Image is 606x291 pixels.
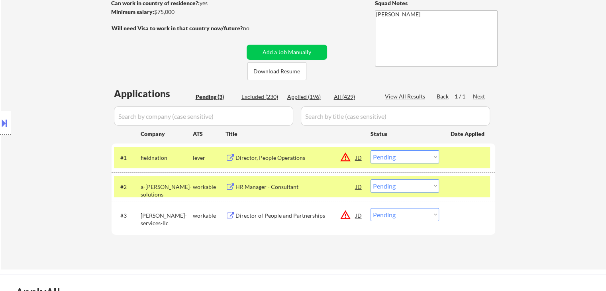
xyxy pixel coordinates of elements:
[340,151,351,163] button: warning_amber
[235,154,356,162] div: Director, People Operations
[247,62,306,80] button: Download Resume
[193,183,226,191] div: workable
[473,92,486,100] div: Next
[355,150,363,165] div: JD
[243,24,266,32] div: no
[437,92,449,100] div: Back
[334,93,374,101] div: All (429)
[451,130,486,138] div: Date Applied
[196,93,235,101] div: Pending (3)
[141,130,193,138] div: Company
[120,212,134,220] div: #3
[111,8,244,16] div: $75,000
[235,212,356,220] div: Director of People and Partnerships
[355,179,363,194] div: JD
[114,89,193,98] div: Applications
[193,154,226,162] div: lever
[193,130,226,138] div: ATS
[226,130,363,138] div: Title
[241,93,281,101] div: Excluded (230)
[141,183,193,199] div: a-[PERSON_NAME]-solutions
[193,212,226,220] div: workable
[371,126,439,141] div: Status
[112,25,244,31] strong: Will need Visa to work in that country now/future?:
[111,8,154,15] strong: Minimum salary:
[455,92,473,100] div: 1 / 1
[287,93,327,101] div: Applied (196)
[355,208,363,222] div: JD
[301,106,490,126] input: Search by title (case sensitive)
[247,45,327,60] button: Add a Job Manually
[141,212,193,227] div: [PERSON_NAME]-services-llc
[385,92,428,100] div: View All Results
[141,154,193,162] div: fieldnation
[114,106,293,126] input: Search by company (case sensitive)
[235,183,356,191] div: HR Manager - Consultant
[340,209,351,220] button: warning_amber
